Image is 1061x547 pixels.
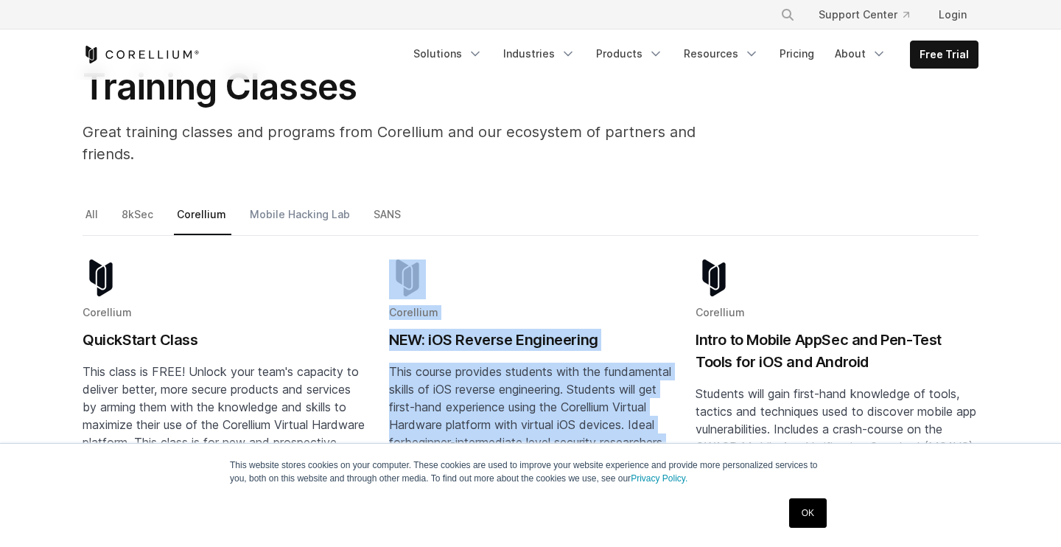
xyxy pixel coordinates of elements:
a: Support Center [807,1,921,28]
p: This website stores cookies on your computer. These cookies are used to improve your website expe... [230,459,831,485]
span: beginner-intermediate level security researchers and developers interested in iOS internals and r... [389,435,662,485]
button: Search [774,1,801,28]
a: About [826,41,895,67]
a: OK [789,498,827,528]
a: Corellium [174,205,231,236]
a: Products [587,41,672,67]
img: corellium-logo-icon-dark [696,259,732,296]
a: Corellium Home [83,46,200,63]
h2: NEW: iOS Reverse Engineering [389,329,672,351]
div: Navigation Menu [405,41,978,69]
a: 8kSec [119,205,158,236]
a: Privacy Policy. [631,473,687,484]
img: corellium-logo-icon-dark [389,259,426,296]
span: Corellium [83,306,132,318]
a: Resources [675,41,768,67]
span: This class is FREE! Unlock your team's capacity to deliver better, more secure products and servi... [83,364,365,467]
img: corellium-logo-icon-dark [83,259,119,296]
a: Free Trial [911,41,978,68]
span: Corellium [696,306,745,318]
h2: Intro to Mobile AppSec and Pen-Test Tools for iOS and Android [696,329,978,373]
a: Solutions [405,41,491,67]
p: This course provides students with the fundamental skills of iOS reverse engineering. Students wi... [389,363,672,487]
div: Navigation Menu [763,1,978,28]
span: Corellium [389,306,438,318]
a: Pricing [771,41,823,67]
span: Students will gain first-hand knowledge of tools, tactics and techniques used to discover mobile ... [696,386,976,507]
h1: Training Classes [83,65,746,109]
a: All [83,205,103,236]
p: Great training classes and programs from Corellium and our ecosystem of partners and friends. [83,121,746,165]
a: Mobile Hacking Lab [247,205,355,236]
a: SANS [371,205,406,236]
a: Industries [494,41,584,67]
a: Login [927,1,978,28]
h2: QuickStart Class [83,329,365,351]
